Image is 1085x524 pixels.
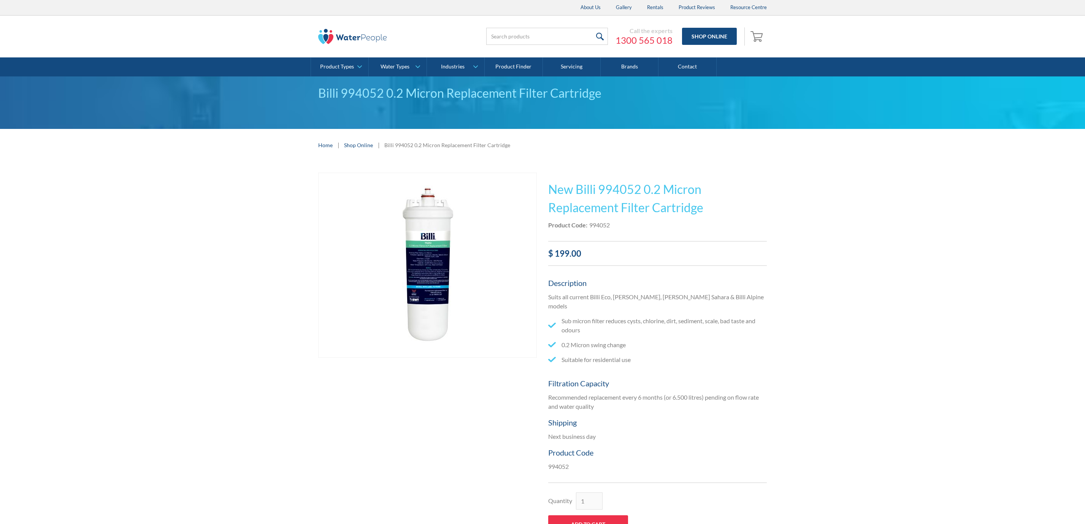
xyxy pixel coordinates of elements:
[548,496,572,505] label: Quantity
[318,173,537,358] a: open lightbox
[318,141,333,149] a: Home
[318,29,387,44] img: The Water People
[548,393,767,411] p: Recommended replacement every 6 months (or 6.500 litres) pending on flow rate and water quality
[749,27,767,46] a: Open cart
[548,447,767,458] h5: Product Code
[486,28,608,45] input: Search products
[377,140,381,149] div: |
[682,28,737,45] a: Shop Online
[311,57,368,76] a: Product Types
[335,173,520,357] img: Billi 994052 0.2 Micron Replacement Filter Cartridge
[548,432,767,441] p: Next business day
[427,57,484,76] a: Industries
[589,221,610,230] div: 994052
[381,64,409,70] div: Water Types
[548,247,767,260] div: $ 199.00
[543,57,601,76] a: Servicing
[615,27,673,35] div: Call the experts
[615,35,673,46] a: 1300 565 018
[369,57,426,76] a: Water Types
[548,378,767,389] h5: Filtration Capacity
[320,64,354,70] div: Product Types
[384,141,510,149] div: Billi 994052 0.2 Micron Replacement Filter Cartridge
[548,355,767,364] li: Suitable for residential use
[658,57,716,76] a: Contact
[548,221,587,229] strong: Product Code:
[750,30,765,42] img: shopping cart
[601,57,658,76] a: Brands
[548,316,767,335] li: Sub micron filter reduces cysts, chlorine, dirt, sediment, scale, bad taste and odours
[548,292,767,311] p: Suits all current Billi Eco, [PERSON_NAME], [PERSON_NAME] Sahara & Billi Alpine models
[548,277,767,289] h5: Description
[344,141,373,149] a: Shop Online
[318,84,767,102] div: Billi 994052 0.2 Micron Replacement Filter Cartridge
[485,57,542,76] a: Product Finder
[441,64,465,70] div: Industries
[548,462,767,471] p: 994052
[336,140,340,149] div: |
[548,180,767,217] h1: New Billi 994052 0.2 Micron Replacement Filter Cartridge
[548,417,767,428] h5: Shipping
[548,340,767,349] li: 0.2 Micron swing change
